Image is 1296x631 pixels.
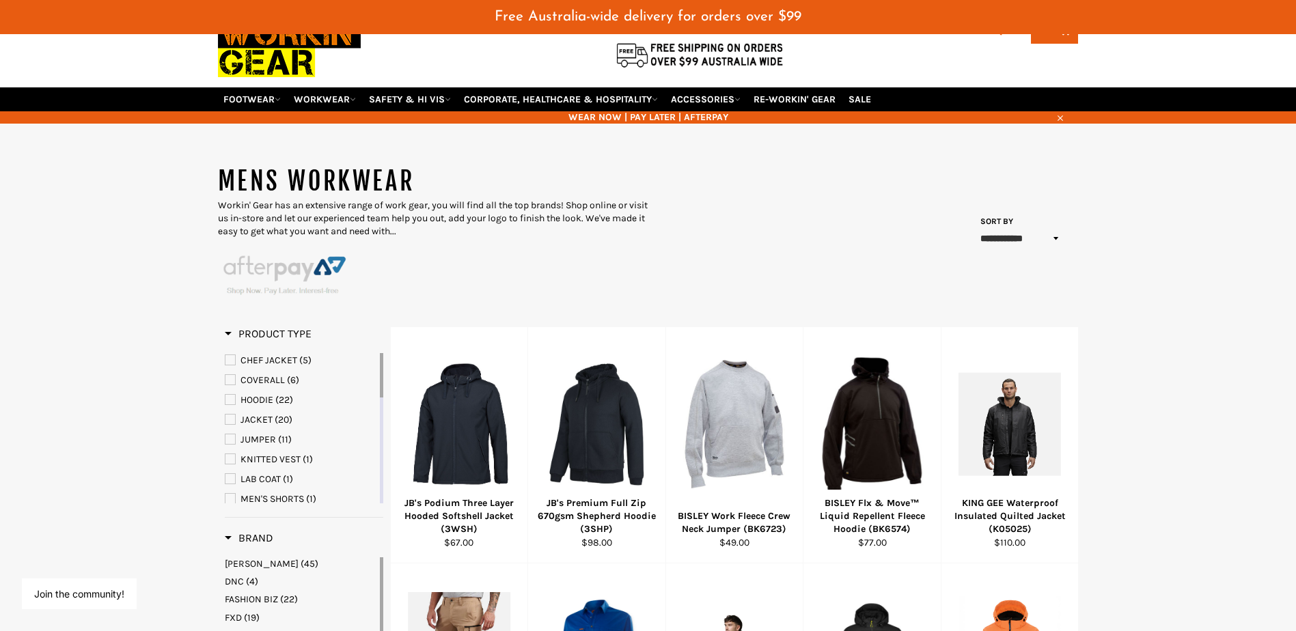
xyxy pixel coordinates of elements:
span: (4) [246,576,258,587]
span: LAB COAT [240,473,281,485]
span: (1) [283,473,293,485]
h3: Brand [225,531,273,545]
span: CHEF JACKET [240,354,297,366]
span: JUMPER [240,434,276,445]
span: (1) [303,453,313,465]
span: (22) [280,593,298,605]
a: BISLEY Flx & Move™ Liquid Repellent Fleece Hoodie (BK6574)BISLEY Flx & Move™ Liquid Repellent Fle... [803,327,941,563]
label: Sort by [976,216,1014,227]
a: KING GEE Waterproof Insulated Quilted Jacket (K05025)KING GEE Waterproof Insulated Quilted Jacket... [941,327,1079,563]
p: Workin' Gear has an extensive range of work gear, you will find all the top brands! Shop online o... [218,199,648,238]
img: Workin Gear leaders in Workwear, Safety Boots, PPE, Uniforms. Australia's No.1 in Workwear [218,10,361,87]
a: JACKET [225,412,377,427]
a: JB's Podium Three Layer Hooded Softshell Jacket (3WSH)JB's Podium Three Layer Hooded Softshell Ja... [390,327,528,563]
a: BISLEY [225,557,377,570]
span: (5) [299,354,312,366]
a: SAFETY & HI VIS [363,87,456,111]
a: FXD [225,611,377,624]
span: FASHION BIZ [225,593,278,605]
span: [PERSON_NAME] [225,558,299,570]
a: SALE [843,87,877,111]
span: FXD [225,612,242,623]
span: DNC [225,576,244,587]
h3: Product Type [225,327,312,341]
a: CHEF JACKET [225,353,377,368]
span: WEAR NOW | PAY LATER | AFTERPAY [218,111,1079,124]
button: Join the community! [34,588,124,600]
a: KNITTED VEST [225,452,377,467]
div: JB's Podium Three Layer Hooded Softshell Jacket (3WSH) [399,496,519,536]
span: (45) [301,558,318,570]
span: Free Australia-wide delivery for orders over $99 [495,10,801,24]
div: JB's Premium Full Zip 670gsm Shepherd Hoodie (3SHP) [537,496,657,536]
span: (6) [287,374,299,386]
a: BISLEY Work Fleece Crew Neck Jumper (BK6723)BISLEY Work Fleece Crew Neck Jumper (BK6723)$49.00 [665,327,803,563]
img: Flat $9.95 shipping Australia wide [614,40,785,69]
a: JB's Premium Full Zip 670gsm Shepherd Hoodie (3SHP)JB's Premium Full Zip 670gsm Shepherd Hoodie (... [527,327,665,563]
span: (20) [275,414,292,425]
a: DNC [225,575,377,588]
a: RE-WORKIN' GEAR [748,87,841,111]
span: JACKET [240,414,273,425]
span: Product Type [225,327,312,340]
a: FASHION BIZ [225,593,377,606]
span: COVERALL [240,374,285,386]
a: JUMPER [225,432,377,447]
a: WORKWEAR [288,87,361,111]
h1: MENS WORKWEAR [218,165,648,199]
span: (19) [244,612,260,623]
a: CORPORATE, HEALTHCARE & HOSPITALITY [458,87,663,111]
a: HOODIE [225,393,377,408]
a: ACCESSORIES [665,87,746,111]
span: KNITTED VEST [240,453,301,465]
a: MEN'S SHORTS [225,492,377,507]
a: LAB COAT [225,472,377,487]
span: (22) [275,394,293,406]
span: Brand [225,531,273,544]
span: (11) [278,434,292,445]
div: BISLEY Flx & Move™ Liquid Repellent Fleece Hoodie (BK6574) [812,496,933,536]
span: MEN'S SHORTS [240,493,304,505]
div: BISLEY Work Fleece Crew Neck Jumper (BK6723) [674,509,795,536]
a: FOOTWEAR [218,87,286,111]
a: COVERALL [225,373,377,388]
div: KING GEE Waterproof Insulated Quilted Jacket (K05025) [950,496,1070,536]
span: HOODIE [240,394,273,406]
span: (1) [306,493,316,505]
